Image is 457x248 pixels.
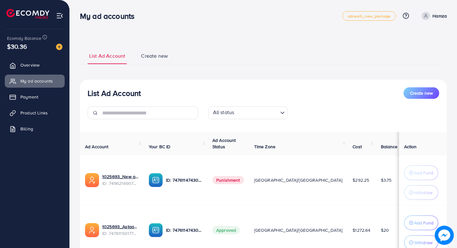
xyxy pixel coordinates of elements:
a: Product Links [5,106,65,119]
span: Balance [381,143,398,150]
span: All status [212,107,236,118]
h3: List Ad Account [88,89,141,98]
span: Payment [20,94,38,100]
span: Action [404,143,417,150]
span: $30.36 [7,42,27,51]
span: ID: 7476115017721790465 [102,230,139,237]
span: $1272.64 [353,227,370,233]
img: ic-ads-acc.e4c84228.svg [85,223,99,237]
span: [GEOGRAPHIC_DATA]/[GEOGRAPHIC_DATA] [254,177,343,183]
img: ic-ba-acc.ded83a64.svg [149,223,163,237]
a: Payment [5,91,65,103]
span: $20 [381,227,389,233]
img: menu [56,12,63,19]
p: Add Fund [414,169,433,177]
span: Ad Account Status [212,137,236,150]
img: ic-ads-acc.e4c84228.svg [85,173,99,187]
span: Product Links [20,110,48,116]
input: Search for option [236,108,277,118]
div: Search for option [208,106,288,119]
span: Your BC ID [149,143,171,150]
a: My ad accounts [5,75,65,87]
p: ID: 7476114743011983361 [166,176,202,184]
button: Add Fund [404,165,438,180]
p: Hamza [432,12,447,20]
p: Withdraw [414,189,432,196]
span: List Ad Account [89,52,125,60]
h3: My ad accounts [80,11,139,21]
img: logo [6,9,49,19]
span: Cost [353,143,362,150]
img: ic-ba-acc.ded83a64.svg [149,173,163,187]
button: Create new [403,87,439,99]
span: Billing [20,126,33,132]
a: Hamza [419,12,447,20]
a: 1025693_Astaar_1740668679174 [102,223,139,230]
img: image [435,226,454,245]
span: Approved [212,226,240,234]
button: Add Fund [404,215,438,230]
p: ID: 7476114743011983361 [166,226,202,234]
span: Ad Account [85,143,109,150]
p: Add Fund [414,219,433,227]
p: Withdraw [414,239,432,246]
span: Create new [410,90,433,96]
div: <span class='underline'>1025693_New asttar_1745349014306</span></br>7496216907876466704 [102,173,139,186]
img: image [56,44,62,50]
button: Withdraw [404,185,438,200]
span: Time Zone [254,143,275,150]
span: [GEOGRAPHIC_DATA]/[GEOGRAPHIC_DATA] [254,227,343,233]
div: <span class='underline'>1025693_Astaar_1740668679174</span></br>7476115017721790465 [102,223,139,237]
span: $3.75 [381,177,392,183]
a: Overview [5,59,65,71]
span: My ad accounts [20,78,53,84]
span: ID: 7496216907876466704 [102,180,139,186]
a: 1025693_New asttar_1745349014306 [102,173,139,180]
a: adreach_new_package [342,11,396,21]
span: Create new [141,52,168,60]
span: Punishment [212,176,244,184]
span: $292.25 [353,177,369,183]
a: Billing [5,122,65,135]
span: Overview [20,62,39,68]
span: adreach_new_package [348,14,390,18]
span: Ecomdy Balance [7,35,41,41]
